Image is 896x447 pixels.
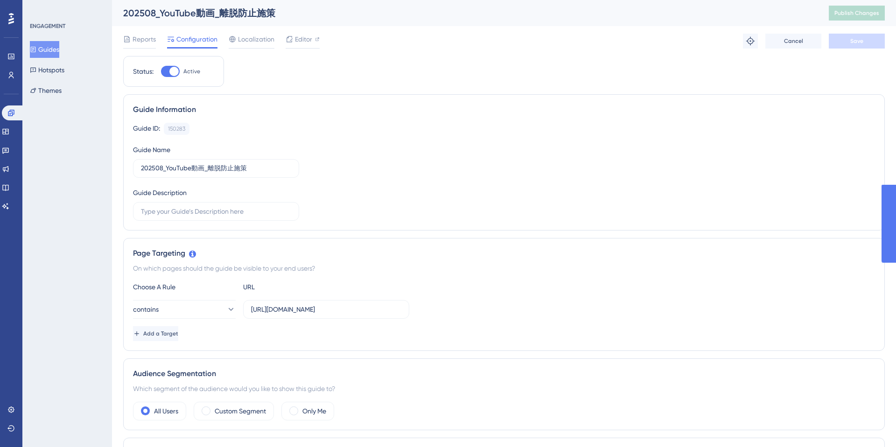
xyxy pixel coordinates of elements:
span: Active [183,68,200,75]
label: Only Me [302,405,326,417]
button: Save [829,34,885,49]
span: Add a Target [143,330,178,337]
span: Cancel [784,37,803,45]
button: Themes [30,82,62,99]
span: Localization [238,34,274,45]
div: Status: [133,66,154,77]
span: Publish Changes [834,9,879,17]
div: URL [243,281,346,293]
span: Configuration [176,34,217,45]
input: yourwebsite.com/path [251,304,401,314]
button: Publish Changes [829,6,885,21]
iframe: UserGuiding AI Assistant Launcher [857,410,885,438]
button: contains [133,300,236,319]
span: Reports [133,34,156,45]
span: Save [850,37,863,45]
label: Custom Segment [215,405,266,417]
span: Editor [295,34,312,45]
input: Type your Guide’s Name here [141,163,291,174]
input: Type your Guide’s Description here [141,206,291,217]
div: On which pages should the guide be visible to your end users? [133,263,875,274]
span: contains [133,304,159,315]
div: Choose A Rule [133,281,236,293]
div: 150283 [168,125,185,133]
button: Guides [30,41,59,58]
div: Guide ID: [133,123,160,135]
div: Guide Description [133,187,187,198]
div: Which segment of the audience would you like to show this guide to? [133,383,875,394]
div: Page Targeting [133,248,875,259]
div: Audience Segmentation [133,368,875,379]
div: ENGAGEMENT [30,22,65,30]
div: 202508_YouTube動画_離脱防止施策 [123,7,805,20]
button: Add a Target [133,326,178,341]
button: Cancel [765,34,821,49]
div: Guide Name [133,144,170,155]
button: Hotspots [30,62,64,78]
div: Guide Information [133,104,875,115]
label: All Users [154,405,178,417]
